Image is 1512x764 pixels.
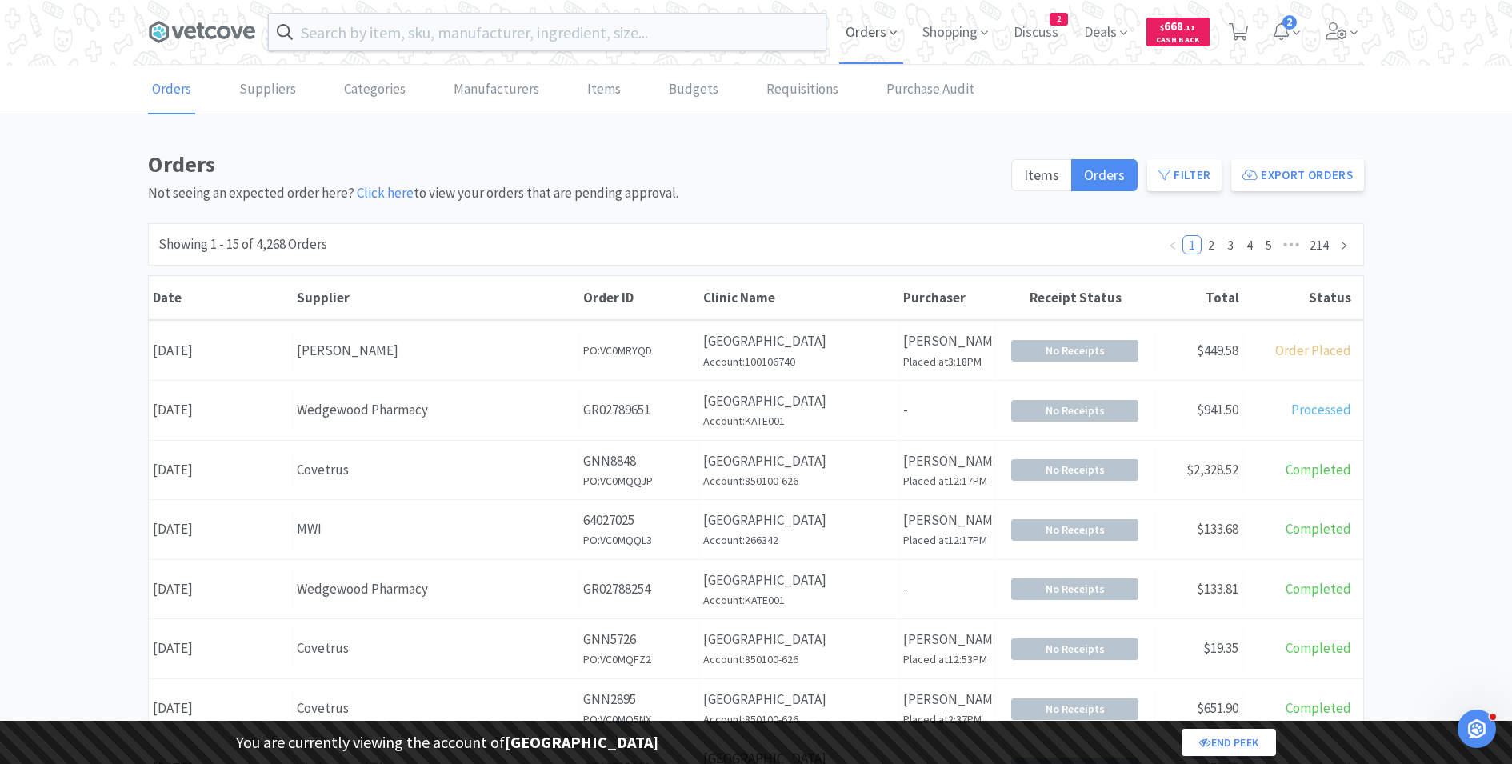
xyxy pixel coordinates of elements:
[1231,159,1364,191] button: Export Orders
[882,66,978,114] a: Purchase Audit
[1247,289,1351,306] div: Status
[903,399,990,421] p: -
[903,330,990,352] p: [PERSON_NAME]
[583,472,694,490] h6: PO: VC0MQQJP
[1050,14,1067,25] span: 2
[703,450,894,472] p: [GEOGRAPHIC_DATA]
[1240,235,1259,254] li: 4
[903,531,990,549] h6: Placed at 12:17PM
[1012,579,1138,599] span: No Receipts
[1241,236,1258,254] a: 4
[1221,235,1240,254] li: 3
[703,689,894,710] p: [GEOGRAPHIC_DATA]
[1334,235,1354,254] li: Next Page
[149,628,293,669] div: [DATE]
[297,698,574,719] div: Covetrus
[903,629,990,650] p: [PERSON_NAME]
[583,650,694,668] h6: PO: VC0MQFZ2
[1012,520,1138,540] span: No Receipts
[1275,342,1351,359] span: Order Placed
[903,650,990,668] h6: Placed at 12:53PM
[357,184,414,202] a: Click here
[1222,236,1239,254] a: 3
[297,459,574,481] div: Covetrus
[235,66,300,114] a: Suppliers
[1168,241,1178,250] i: icon: left
[903,578,990,600] p: -
[703,472,894,490] h6: Account: 850100-626
[236,730,658,755] p: You are currently viewing the account of
[1291,401,1351,418] span: Processed
[1183,22,1195,33] span: . 11
[297,340,574,362] div: [PERSON_NAME]
[1202,236,1220,254] a: 2
[703,710,894,728] h6: Account: 850100-626
[703,390,894,412] p: [GEOGRAPHIC_DATA]
[703,510,894,531] p: [GEOGRAPHIC_DATA]
[1339,241,1349,250] i: icon: right
[149,509,293,550] div: [DATE]
[1197,401,1238,418] span: $941.50
[583,510,694,531] p: 64027025
[1012,639,1138,659] span: No Receipts
[1304,235,1334,254] li: 214
[505,732,658,752] strong: [GEOGRAPHIC_DATA]
[1197,580,1238,598] span: $133.81
[153,289,289,306] div: Date
[903,710,990,728] h6: Placed at 2:37PM
[903,472,990,490] h6: Placed at 12:17PM
[450,66,543,114] a: Manufacturers
[583,342,694,359] h6: PO: VC0MRYQD
[903,510,990,531] p: [PERSON_NAME]
[1286,580,1351,598] span: Completed
[1203,639,1238,657] span: $19.35
[1160,18,1195,34] span: 668
[1012,401,1138,421] span: No Receipts
[297,399,574,421] div: Wedgewood Pharmacy
[1286,639,1351,657] span: Completed
[1259,235,1278,254] li: 5
[1197,520,1238,538] span: $133.68
[703,650,894,668] h6: Account: 850100-626
[158,234,327,255] div: Showing 1 - 15 of 4,268 Orders
[583,689,694,710] p: GNN2895
[1186,461,1238,478] span: $2,328.52
[583,66,625,114] a: Items
[999,289,1151,306] div: Receipt Status
[583,450,694,472] p: GNN8848
[583,289,695,306] div: Order ID
[703,353,894,370] h6: Account: 100106740
[148,146,1002,182] h1: Orders
[703,289,895,306] div: Clinic Name
[583,710,694,728] h6: PO: VC0MQ5NX
[703,330,894,352] p: [GEOGRAPHIC_DATA]
[903,689,990,710] p: [PERSON_NAME]
[297,638,574,659] div: Covetrus
[1286,461,1351,478] span: Completed
[703,412,894,430] h6: Account: KATE001
[1197,699,1238,717] span: $651.90
[1012,460,1138,480] span: No Receipts
[149,450,293,490] div: [DATE]
[762,66,842,114] a: Requisitions
[903,289,991,306] div: Purchaser
[297,578,574,600] div: Wedgewood Pharmacy
[1286,699,1351,717] span: Completed
[1202,235,1221,254] li: 2
[269,14,826,50] input: Search by item, sku, manufacturer, ingredient, size...
[1286,520,1351,538] span: Completed
[149,688,293,729] div: [DATE]
[297,518,574,540] div: MWI
[583,629,694,650] p: GNN5726
[703,629,894,650] p: [GEOGRAPHIC_DATA]
[1007,26,1065,40] a: Discuss2
[1159,289,1239,306] div: Total
[903,353,990,370] h6: Placed at 3:18PM
[703,531,894,549] h6: Account: 266342
[1278,235,1304,254] span: •••
[1012,341,1138,361] span: No Receipts
[703,591,894,609] h6: Account: KATE001
[1182,235,1202,254] li: 1
[1156,36,1200,46] span: Cash Back
[583,578,694,600] p: GR02788254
